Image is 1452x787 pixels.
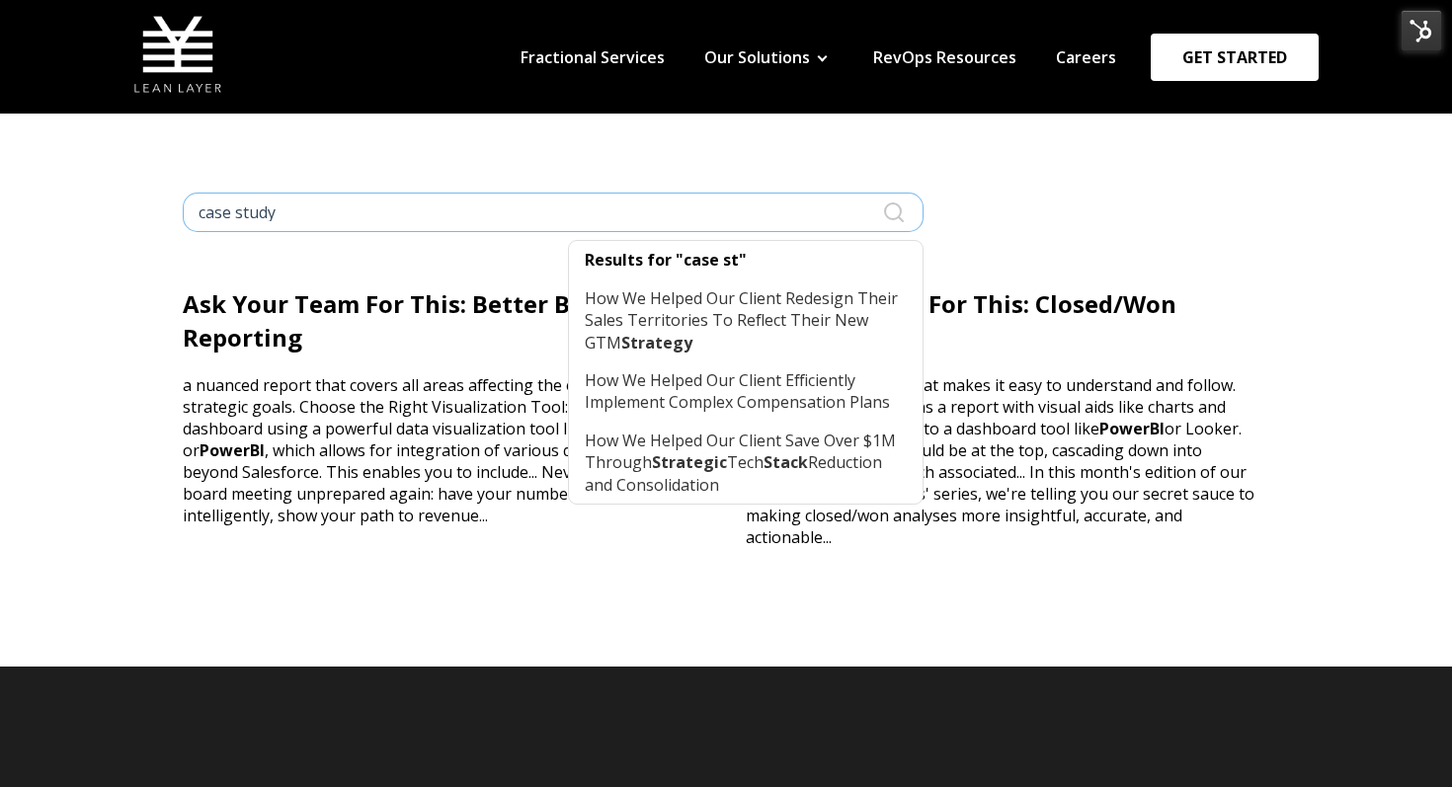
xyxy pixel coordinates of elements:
a: Ask Your Team For This: Better Board Reporting [183,287,624,354]
span: PowerBI [200,439,265,461]
a: How We Helped Our Client Redesign Their Sales Territories To Reflect Their New GTMStrategy [569,279,923,361]
a: Fractional Services [521,46,665,68]
a: Ask Your Team For This: Closed/Won Analysis [746,287,1176,354]
div: Navigation Menu [501,46,1136,68]
p: be visualized in a way that makes it easy to understand and follow. This can be structured as a r... [746,354,1269,548]
a: How We Helped Our Client Save Over $1M ThroughStrategicTechStackReduction and Consolidation [569,422,923,504]
img: HubSpot Tools Menu Toggle [1401,10,1442,51]
a: GET STARTED [1151,34,1319,81]
span: Stack [764,451,808,473]
a: RevOps Resources [873,46,1016,68]
span: Strategy [621,332,692,354]
a: Careers [1056,46,1116,68]
span: PowerBI [1099,418,1165,439]
p: a nuanced report that covers all areas affecting the company's strategic goals. Choose the Right ... [183,354,706,526]
a: Our Solutions [704,46,810,68]
li: Results for "case st" [569,241,923,278]
input: Search [183,193,924,232]
span: Strategic [652,451,727,473]
a: How We Helped Our Client Efficiently Implement Complex Compensation Plans [569,361,923,422]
